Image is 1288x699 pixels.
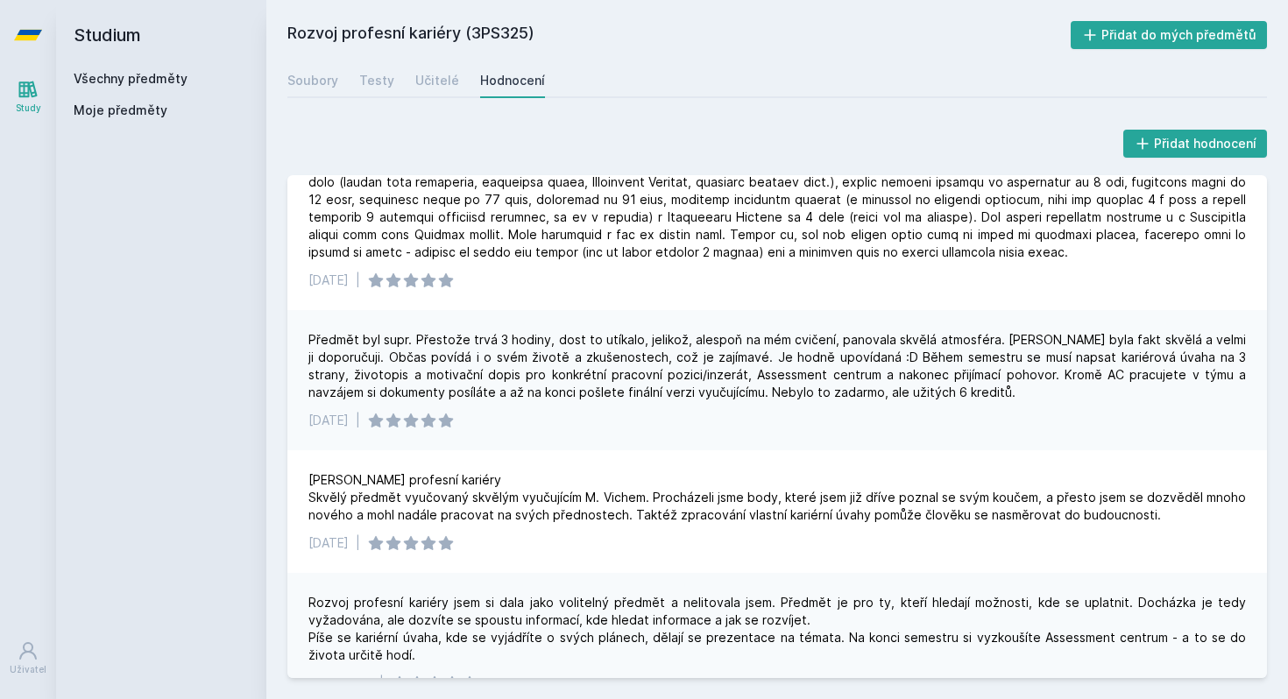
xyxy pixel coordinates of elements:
[287,63,338,98] a: Soubory
[379,674,384,692] div: |
[4,70,53,124] a: Study
[356,272,360,289] div: |
[359,63,394,98] a: Testy
[415,63,459,98] a: Učitelé
[308,674,372,692] div: 25. 1. 2018
[308,412,349,429] div: [DATE]
[287,21,1071,49] h2: Rozvoj profesní kariéry (3PS325)
[415,72,459,89] div: Učitelé
[74,71,188,86] a: Všechny předměty
[308,272,349,289] div: [DATE]
[356,412,360,429] div: |
[356,534,360,552] div: |
[1071,21,1268,49] button: Přidat do mých předmětů
[308,594,1246,664] div: Rozvoj profesní kariéry jsem si dala jako volitelný předmět a nelitovala jsem. Předmět je pro ty,...
[10,663,46,676] div: Uživatel
[308,138,1246,261] div: Loremi dolor sitametco adip Elitsed - do eiusmo, tem incid, ut labor etdolo magnaal, en adminimve...
[308,471,1246,524] div: [PERSON_NAME] profesní kariéry Skvělý předmět vyučovaný skvělým vyučujícím M. Vichem. Procházeli ...
[308,534,349,552] div: [DATE]
[480,63,545,98] a: Hodnocení
[480,72,545,89] div: Hodnocení
[16,102,41,115] div: Study
[287,72,338,89] div: Soubory
[308,331,1246,401] div: Předmět byl supr. Přestože trvá 3 hodiny, dost to utíkalo, jelikož, alespoň na mém cvičení, panov...
[74,102,167,119] span: Moje předměty
[1123,130,1268,158] button: Přidat hodnocení
[359,72,394,89] div: Testy
[4,632,53,685] a: Uživatel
